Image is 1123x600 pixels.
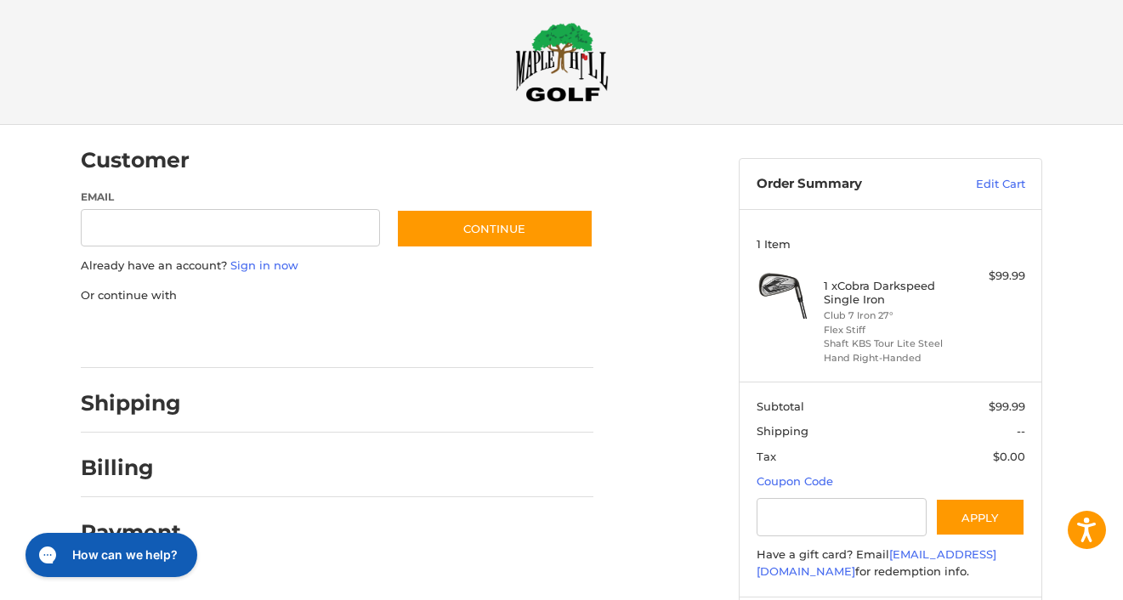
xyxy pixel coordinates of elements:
iframe: PayPal-paypal [76,320,203,351]
li: Club 7 Iron 27° [824,308,954,323]
a: Sign in now [230,258,298,272]
h2: Payment [81,519,181,546]
label: Email [81,190,380,205]
span: $99.99 [989,399,1025,413]
div: $99.99 [958,268,1025,285]
p: Already have an account? [81,258,593,275]
h3: Order Summary [757,176,939,193]
span: Shipping [757,424,808,438]
iframe: PayPal-paylater [219,320,347,351]
h4: 1 x Cobra Darkspeed Single Iron [824,279,954,307]
iframe: Gorgias live chat messenger [17,527,202,583]
iframe: PayPal-venmo [364,320,491,351]
div: Have a gift card? Email for redemption info. [757,546,1025,580]
li: Shaft KBS Tour Lite Steel [824,337,954,351]
iframe: Google Customer Reviews [983,554,1123,600]
h3: 1 Item [757,237,1025,251]
span: Tax [757,450,776,463]
a: Edit Cart [939,176,1025,193]
a: Coupon Code [757,474,833,488]
span: $0.00 [993,450,1025,463]
h2: Billing [81,455,180,481]
input: Gift Certificate or Coupon Code [757,498,927,536]
span: -- [1017,424,1025,438]
button: Apply [935,498,1025,536]
li: Hand Right-Handed [824,351,954,365]
img: Maple Hill Golf [515,22,609,102]
h2: Customer [81,147,190,173]
span: Subtotal [757,399,804,413]
button: Continue [396,209,593,248]
p: Or continue with [81,287,593,304]
li: Flex Stiff [824,323,954,337]
h2: Shipping [81,390,181,416]
a: [EMAIL_ADDRESS][DOMAIN_NAME] [757,547,996,578]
